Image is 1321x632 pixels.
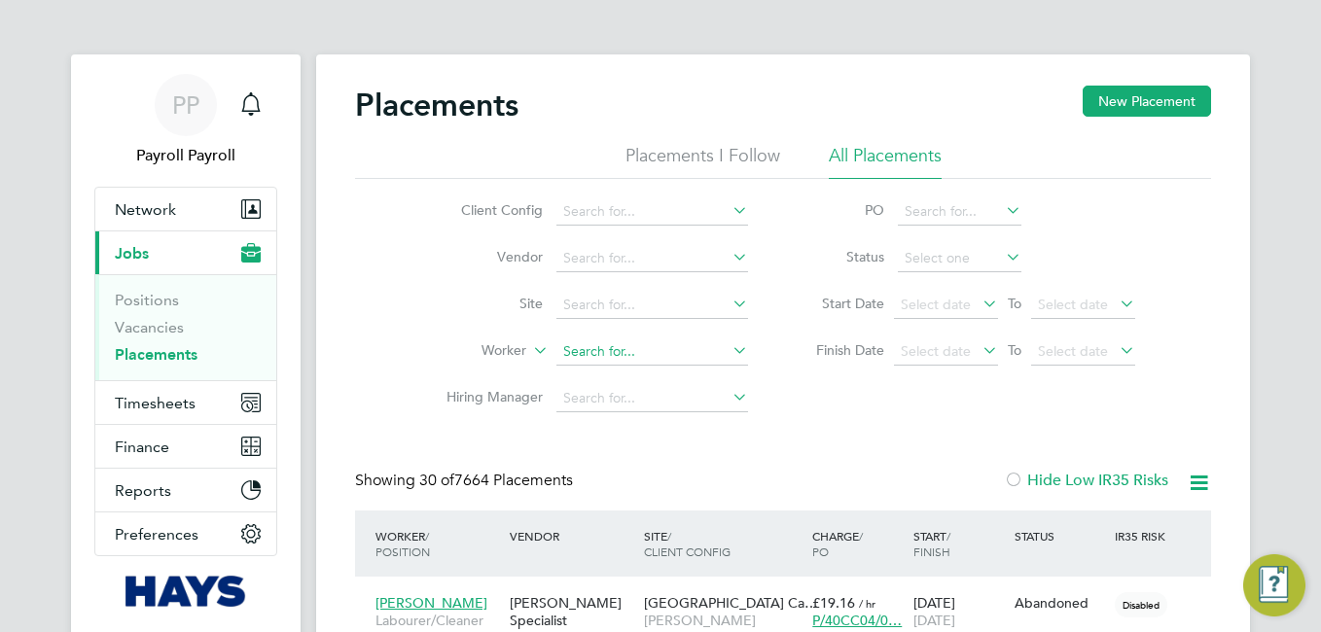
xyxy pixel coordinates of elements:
span: P/40CC04/0… [812,612,902,629]
div: Showing [355,471,577,491]
a: Placements [115,345,197,364]
a: [PERSON_NAME]Labourer/Cleaner 2025[PERSON_NAME] Specialist Recruitment Limited[GEOGRAPHIC_DATA] C... [371,583,1211,600]
label: PO [797,201,884,219]
button: Timesheets [95,381,276,424]
div: Worker [371,518,505,569]
span: Select date [1038,342,1108,360]
span: [PERSON_NAME] [375,594,487,612]
label: Hide Low IR35 Risks [1004,471,1168,490]
span: [DATE] [913,612,955,629]
label: Vendor [431,248,543,265]
a: PPPayroll Payroll [94,74,277,167]
input: Search for... [556,385,748,412]
span: Select date [901,296,971,313]
input: Search for... [556,198,748,226]
a: Positions [115,291,179,309]
span: Select date [1038,296,1108,313]
span: Timesheets [115,394,196,412]
input: Search for... [556,338,748,366]
button: Preferences [95,512,276,555]
span: Finance [115,438,169,456]
span: To [1002,291,1027,316]
div: Site [639,518,807,569]
span: PP [172,92,199,118]
label: Site [431,295,543,312]
span: / PO [812,528,863,559]
label: Hiring Manager [431,388,543,405]
li: All Placements [829,144,942,179]
label: Status [797,248,884,265]
div: Start [909,518,1010,569]
label: Client Config [431,201,543,219]
button: Network [95,188,276,230]
span: 30 of [419,471,454,490]
input: Search for... [556,292,748,319]
button: Reports [95,469,276,511]
button: Jobs [95,231,276,274]
span: To [1002,337,1027,363]
button: Engage Resource Center [1243,554,1305,616]
div: IR35 Risk [1110,518,1177,553]
div: Jobs [95,274,276,380]
div: Vendor [505,518,639,553]
span: Select date [901,342,971,360]
img: hays-logo-retina.png [125,576,247,607]
button: New Placement [1083,86,1211,117]
span: / Position [375,528,430,559]
span: / Client Config [644,528,731,559]
span: [GEOGRAPHIC_DATA] Ca… [644,594,818,612]
div: Abandoned [1015,594,1106,612]
div: Status [1010,518,1111,553]
h2: Placements [355,86,518,124]
span: Disabled [1115,592,1167,617]
label: Start Date [797,295,884,312]
span: Reports [115,481,171,500]
span: 7664 Placements [419,471,573,490]
input: Select one [898,245,1021,272]
a: Go to home page [94,576,277,607]
input: Search for... [556,245,748,272]
span: / hr [859,596,875,611]
span: £19.16 [812,594,855,612]
li: Placements I Follow [625,144,780,179]
span: Preferences [115,525,198,544]
label: Worker [414,341,526,361]
span: Network [115,200,176,219]
span: / Finish [913,528,950,559]
a: Vacancies [115,318,184,336]
span: Jobs [115,244,149,263]
div: Charge [807,518,909,569]
button: Finance [95,425,276,468]
span: Payroll Payroll [94,144,277,167]
input: Search for... [898,198,1021,226]
label: Finish Date [797,341,884,359]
